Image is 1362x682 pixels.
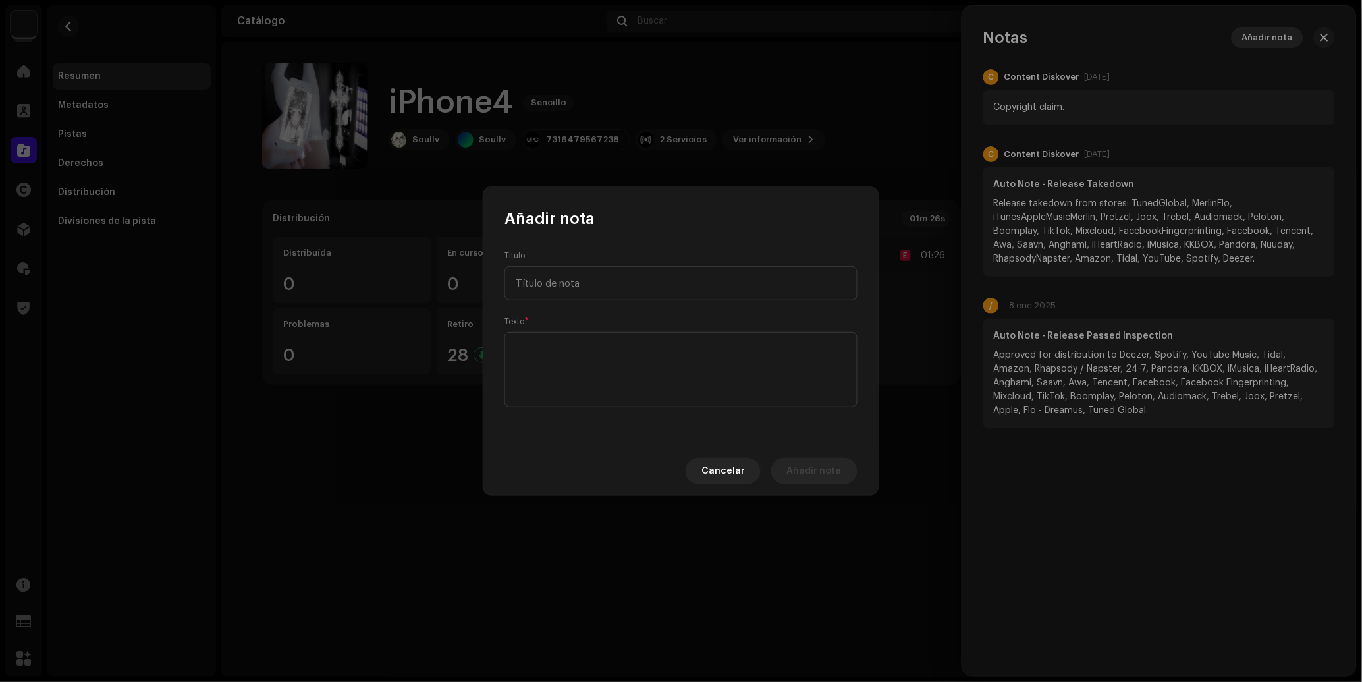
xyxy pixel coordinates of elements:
label: Título [504,250,525,261]
input: Título de nota [504,266,858,300]
button: Cancelar [686,458,761,484]
span: Añadir nota [504,208,595,229]
label: Texto [504,316,529,327]
span: Cancelar [701,458,745,484]
button: Añadir nota [771,458,858,484]
span: Añadir nota [787,458,842,484]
